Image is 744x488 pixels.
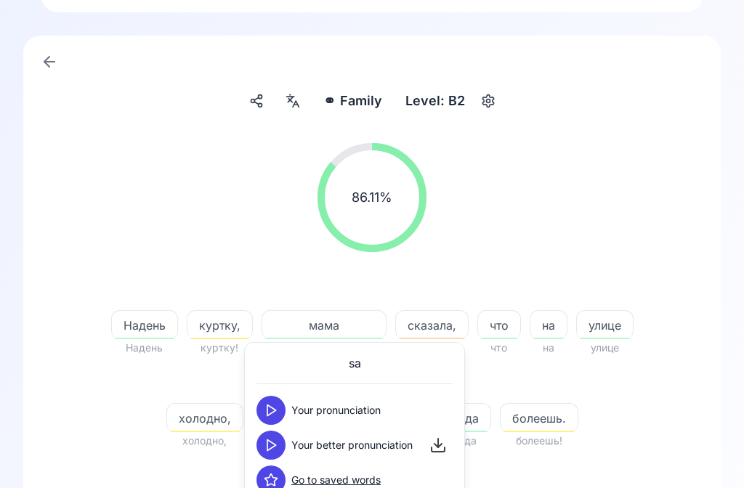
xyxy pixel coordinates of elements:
[396,317,468,334] span: сказала,
[400,88,500,114] button: Level: B2
[530,317,567,334] span: на
[166,403,243,432] button: холодно,
[577,317,633,334] span: улице
[340,91,382,111] span: Family
[262,339,387,357] span: [DEMOGRAPHIC_DATA]
[530,310,567,339] button: на
[352,187,392,208] span: 86.11 %
[576,310,634,339] button: улице
[111,310,178,339] button: Надень
[318,88,388,114] button: ⚭Family
[166,432,243,450] span: холодно,
[291,473,381,487] a: Go to saved words
[111,339,178,357] span: Надень
[187,310,253,339] button: куртку,
[500,403,578,432] button: болеешь.
[501,410,578,427] span: болеешь.
[400,88,471,114] div: Level: B2
[395,310,469,339] button: сказала,
[323,91,336,111] span: ⚭
[112,317,177,334] span: Надень
[291,403,381,418] span: Your pronunciation
[187,317,252,334] span: куртку,
[167,410,243,427] span: холодно,
[395,339,469,357] span: сказала,
[291,438,413,452] span: Your better pronunciation
[477,339,521,357] span: что
[262,317,386,334] span: мама
[530,339,567,357] span: на
[478,317,520,334] span: что
[349,354,361,372] span: sa
[187,339,253,357] span: куртку!
[262,310,387,339] button: мама
[576,339,634,357] span: улице
[500,432,578,450] span: болеешь!
[477,310,521,339] button: что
